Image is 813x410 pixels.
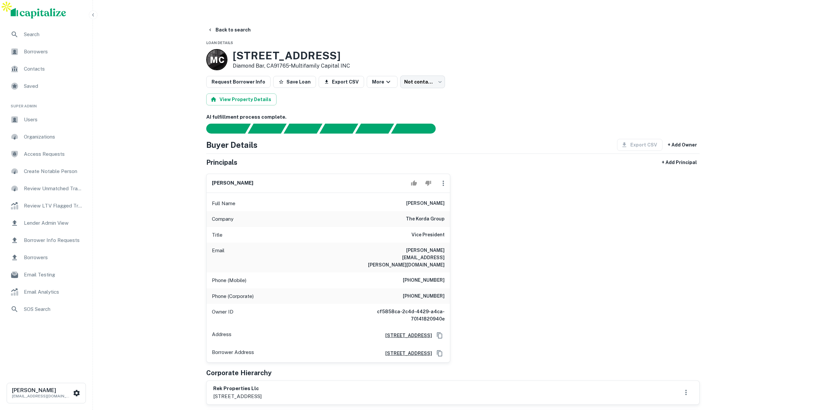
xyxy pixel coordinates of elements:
[206,139,258,151] h4: Buyer Details
[367,76,398,88] button: More
[380,332,432,339] a: [STREET_ADDRESS]
[406,200,445,207] h6: [PERSON_NAME]
[5,198,87,214] a: Review LTV Flagged Transactions
[5,44,87,60] a: Borrowers
[319,124,358,134] div: Principals found, AI now looking for contact information...
[206,49,227,70] a: M C
[5,267,87,283] a: Email Testing
[24,236,83,244] span: Borrower Info Requests
[659,156,700,168] button: + Add Principal
[400,76,445,88] div: Not contacted
[213,392,262,400] p: [STREET_ADDRESS]
[5,301,87,317] a: SOS Search
[5,181,87,197] a: Review Unmatched Transactions
[411,231,445,239] h6: Vice President
[24,288,83,296] span: Email Analytics
[5,129,87,145] a: Organizations
[24,48,83,56] span: Borrowers
[391,124,444,134] div: AI fulfillment process complete.
[5,250,87,265] a: Borrowers
[24,254,83,262] span: Borrowers
[365,247,445,268] h6: [PERSON_NAME][EMAIL_ADDRESS][PERSON_NAME][DOMAIN_NAME]
[5,61,87,77] a: Contacts
[206,113,700,121] h6: AI fulfillment process complete.
[24,65,83,73] span: Contacts
[24,271,83,279] span: Email Testing
[5,95,87,112] li: Super Admin
[233,49,350,62] h3: [STREET_ADDRESS]
[5,146,87,162] a: Access Requests
[11,8,66,19] img: capitalize-logo.png
[205,24,253,36] button: Back to search
[273,76,316,88] button: Save Loan
[210,53,224,66] p: M C
[5,163,87,179] a: Create Notable Person
[206,368,272,378] h5: Corporate Hierarchy
[213,385,262,392] h6: rek properties llc
[212,200,235,207] p: Full Name
[435,330,445,340] button: Copy Address
[212,308,233,322] p: Owner ID
[198,124,248,134] div: Sending borrower request to AI...
[380,350,432,357] a: [STREET_ADDRESS]
[355,124,394,134] div: Principals found, still searching for contact information. This may take time...
[5,232,87,248] a: Borrower Info Requests
[206,93,277,105] button: View Property Details
[212,231,222,239] p: Title
[248,124,286,134] div: Your request is received and processing...
[24,185,83,193] span: Review Unmatched Transactions
[365,308,445,322] h6: cf5858ca-2c4d-4429-a4ca-70141820940e
[212,348,254,358] p: Borrower Address
[212,179,253,187] h6: [PERSON_NAME]
[403,276,445,284] h6: [PHONE_NUMBER]
[283,124,322,134] div: Documents found, AI parsing details...
[212,292,254,300] p: Phone (Corporate)
[5,27,87,42] a: Search
[665,139,700,151] button: + Add Owner
[5,78,87,94] a: Saved
[780,357,813,389] div: Chat Widget
[24,150,83,158] span: Access Requests
[24,305,83,313] span: SOS Search
[403,292,445,300] h6: [PHONE_NUMBER]
[206,76,271,88] button: Request Borrower Info
[435,348,445,358] button: Copy Address
[212,247,224,268] p: Email
[5,112,87,128] a: Users
[422,177,434,190] button: Reject
[406,215,445,223] h6: the korda group
[24,82,83,90] span: Saved
[24,116,83,124] span: Users
[7,383,86,403] button: [PERSON_NAME][EMAIL_ADDRESS][DOMAIN_NAME]
[408,177,420,190] button: Accept
[24,30,83,38] span: Search
[5,284,87,300] a: Email Analytics
[212,330,231,340] p: Address
[24,167,83,175] span: Create Notable Person
[5,215,87,231] a: Lender Admin View
[212,215,233,223] p: Company
[24,133,83,141] span: Organizations
[206,157,237,167] h5: Principals
[206,41,233,45] span: Loan Details
[212,276,246,284] p: Phone (Mobile)
[12,388,72,393] h6: [PERSON_NAME]
[12,393,72,399] p: [EMAIL_ADDRESS][DOMAIN_NAME]
[24,219,83,227] span: Lender Admin View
